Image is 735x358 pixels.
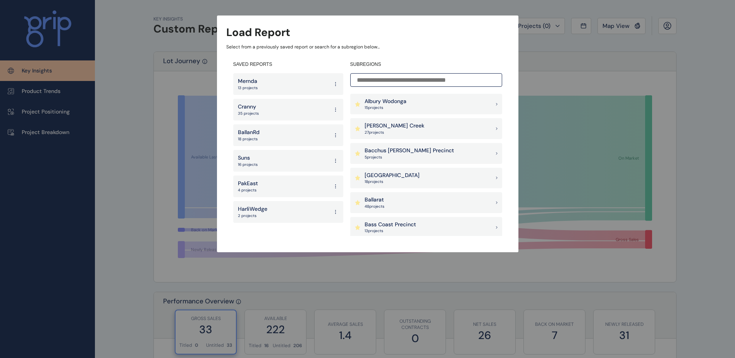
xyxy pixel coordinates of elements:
p: Cranny [238,103,259,111]
p: [GEOGRAPHIC_DATA] [365,172,420,179]
p: PakEast [238,180,258,188]
p: HarliWedge [238,205,267,213]
h3: Load Report [226,25,290,40]
p: Albury Wodonga [365,98,406,105]
p: BallanRd [238,129,260,136]
p: 5 project s [365,155,454,160]
p: Mernda [238,77,258,85]
h4: SAVED REPORTS [233,61,343,68]
p: 13 projects [238,85,258,91]
p: 48 project s [365,204,384,209]
p: 4 projects [238,188,258,193]
h4: SUBREGIONS [350,61,502,68]
p: 18 project s [365,179,420,184]
p: Ballarat [365,196,384,204]
p: [PERSON_NAME] Creek [365,122,424,130]
p: 2 projects [238,213,267,219]
p: Bacchus [PERSON_NAME] Precinct [365,147,454,155]
p: Bass Coast Precinct [365,221,416,229]
p: 27 project s [365,130,424,135]
p: 35 projects [238,111,259,116]
p: 15 project s [365,105,406,110]
p: Suns [238,154,258,162]
p: 16 projects [238,162,258,167]
p: Select from a previously saved report or search for a subregion below... [226,44,509,50]
p: 18 projects [238,136,260,142]
p: 13 project s [365,228,416,234]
